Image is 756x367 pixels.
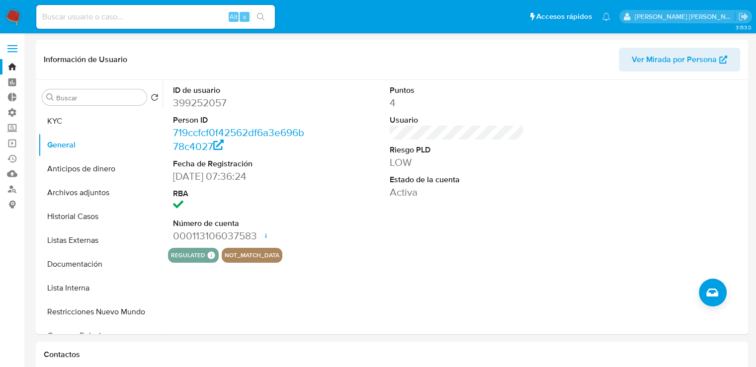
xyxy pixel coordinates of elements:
[635,12,735,21] p: marianela.tarsia@mercadolibre.com
[38,228,163,252] button: Listas Externas
[173,85,308,96] dt: ID de usuario
[390,96,524,110] dd: 4
[171,253,205,257] button: regulated
[38,252,163,276] button: Documentación
[230,12,238,21] span: Alt
[38,205,163,228] button: Historial Casos
[44,55,127,65] h1: Información de Usuario
[390,145,524,155] dt: Riesgo PLD
[173,188,308,199] dt: RBA
[173,158,308,169] dt: Fecha de Registración
[173,115,308,126] dt: Person ID
[38,181,163,205] button: Archivos adjuntos
[536,11,592,22] span: Accesos rápidos
[632,48,717,72] span: Ver Mirada por Persona
[738,11,749,22] a: Salir
[173,229,308,243] dd: 000113106037583
[225,253,279,257] button: not_match_data
[151,93,159,104] button: Volver al orden por defecto
[38,109,163,133] button: KYC
[619,48,740,72] button: Ver Mirada por Persona
[36,10,275,23] input: Buscar usuario o caso...
[38,157,163,181] button: Anticipos de dinero
[243,12,246,21] span: s
[390,185,524,199] dd: Activa
[46,93,54,101] button: Buscar
[173,218,308,229] dt: Número de cuenta
[173,125,304,153] a: 719ccfcf0f42562df6a3e696b78c4027
[390,115,524,126] dt: Usuario
[173,169,308,183] dd: [DATE] 07:36:24
[602,12,610,21] a: Notificaciones
[390,174,524,185] dt: Estado de la cuenta
[173,96,308,110] dd: 399252057
[38,324,163,348] button: Cruces y Relaciones
[56,93,143,102] input: Buscar
[38,133,163,157] button: General
[38,276,163,300] button: Lista Interna
[251,10,271,24] button: search-icon
[38,300,163,324] button: Restricciones Nuevo Mundo
[44,350,740,360] h1: Contactos
[390,155,524,169] dd: LOW
[390,85,524,96] dt: Puntos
